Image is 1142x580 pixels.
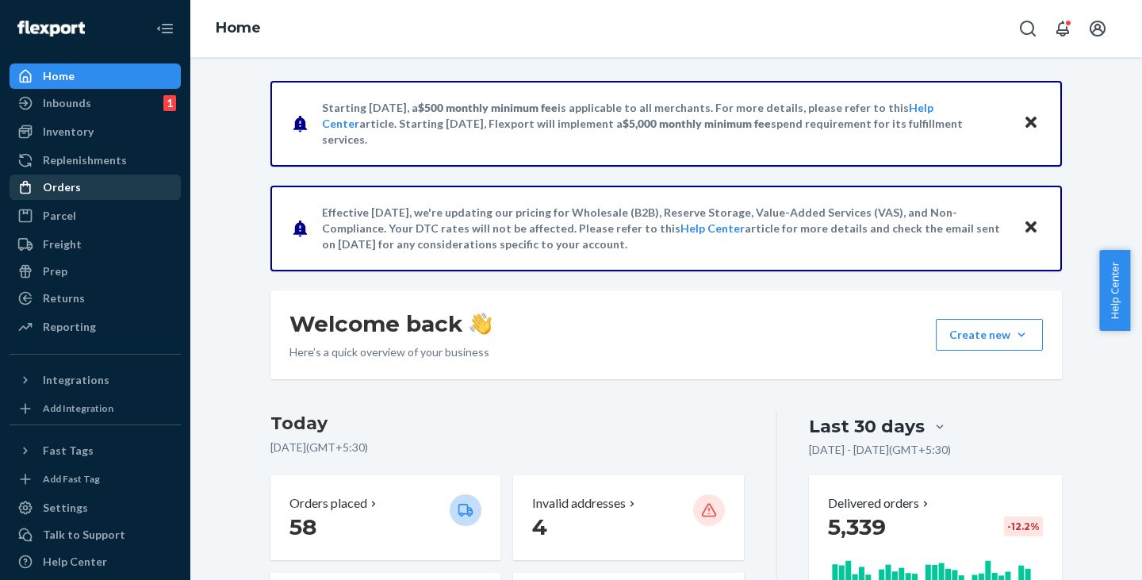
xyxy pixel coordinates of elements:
p: [DATE] ( GMT+5:30 ) [270,440,744,455]
span: 4 [532,513,547,540]
div: 1 [163,95,176,111]
div: Fast Tags [43,443,94,459]
button: Open notifications [1047,13,1079,44]
h3: Today [270,411,744,436]
a: Prep [10,259,181,284]
div: Last 30 days [809,414,925,439]
a: Home [216,19,261,36]
button: Open account menu [1082,13,1113,44]
p: Here’s a quick overview of your business [289,344,492,360]
img: hand-wave emoji [469,313,492,335]
a: Reporting [10,314,181,340]
div: Settings [43,500,88,516]
span: $500 monthly minimum fee [418,101,558,114]
div: -12.2 % [1004,517,1043,536]
button: Close [1021,112,1041,135]
button: Orders placed 58 [270,475,500,560]
p: Invalid addresses [532,494,626,513]
a: Inbounds1 [10,90,181,116]
button: Invalid addresses 4 [513,475,743,560]
button: Delivered orders [828,494,932,513]
div: Inbounds [43,95,91,111]
div: Integrations [43,372,109,388]
span: 5,339 [828,513,886,540]
span: 58 [289,513,316,540]
a: Replenishments [10,148,181,173]
a: Add Integration [10,399,181,418]
a: Help Center [10,549,181,574]
div: Replenishments [43,152,127,168]
div: Parcel [43,208,76,224]
div: Add Integration [43,401,113,415]
button: Close [1021,217,1041,240]
a: Inventory [10,119,181,144]
button: Open Search Box [1012,13,1044,44]
a: Freight [10,232,181,257]
button: Create new [936,319,1043,351]
a: Returns [10,286,181,311]
div: Inventory [43,124,94,140]
div: Home [43,68,75,84]
button: Integrations [10,367,181,393]
ol: breadcrumbs [203,6,274,52]
a: Help Center [680,221,745,235]
a: Home [10,63,181,89]
button: Help Center [1099,250,1130,331]
a: Parcel [10,203,181,229]
button: Close Navigation [149,13,181,44]
a: Orders [10,175,181,200]
div: Help Center [43,554,107,570]
div: Orders [43,179,81,195]
p: Effective [DATE], we're updating our pricing for Wholesale (B2B), Reserve Storage, Value-Added Se... [322,205,1008,252]
span: $5,000 monthly minimum fee [623,117,771,130]
a: Settings [10,495,181,520]
h1: Welcome back [289,309,492,338]
p: Orders placed [289,494,367,513]
div: Reporting [43,319,96,335]
div: Talk to Support [43,527,125,543]
p: [DATE] - [DATE] ( GMT+5:30 ) [809,442,951,458]
img: Flexport logo [17,21,85,36]
div: Add Fast Tag [43,472,100,486]
a: Talk to Support [10,522,181,547]
p: Starting [DATE], a is applicable to all merchants. For more details, please refer to this article... [322,100,1008,148]
button: Fast Tags [10,438,181,463]
div: Prep [43,263,67,279]
div: Freight [43,236,82,252]
a: Add Fast Tag [10,470,181,489]
div: Returns [43,290,85,306]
